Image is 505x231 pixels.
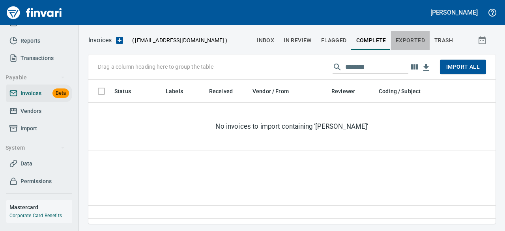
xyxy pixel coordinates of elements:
h6: Mastercard [9,203,72,212]
button: Payable [2,70,68,85]
span: Beta [52,89,69,98]
a: Reports [6,32,72,50]
button: Download Table [420,62,432,73]
span: Coding / Subject [379,86,431,96]
button: Show invoices within a particular date range [470,33,496,47]
span: Exported [396,36,425,45]
button: Import All [440,60,486,74]
button: [PERSON_NAME] [428,6,480,19]
span: Vendors [21,106,41,116]
span: Coding / Subject [379,86,421,96]
big: No invoices to import containing '[PERSON_NAME]' [215,122,368,131]
button: System [2,141,68,155]
span: Complete [356,36,386,45]
h5: [PERSON_NAME] [430,8,478,17]
span: Reviewer [331,86,365,96]
p: Drag a column heading here to group the table [98,63,213,71]
p: Invoices [88,36,112,45]
span: trash [434,36,453,45]
span: Status [114,86,141,96]
img: Finvari [5,3,64,22]
span: Transactions [21,53,54,63]
span: [EMAIL_ADDRESS][DOMAIN_NAME] [134,36,225,44]
span: Payable [6,73,65,83]
a: Vendors [6,102,72,120]
span: Flagged [321,36,347,45]
button: Choose columns to display [408,61,420,73]
a: InvoicesBeta [6,85,72,102]
span: Labels [166,86,193,96]
span: Invoices [21,88,41,98]
a: Transactions [6,49,72,67]
span: Reports [21,36,40,46]
span: Received [209,86,243,96]
span: Received [209,86,233,96]
span: Import [21,124,37,133]
span: Status [114,86,131,96]
span: Labels [166,86,183,96]
span: In Review [284,36,312,45]
span: Reviewer [331,86,355,96]
span: Import All [446,62,480,72]
a: Data [6,155,72,173]
a: Import [6,120,72,137]
span: Vendor / From [252,86,289,96]
a: Permissions [6,173,72,190]
p: ( ) [127,36,227,44]
a: Corporate Card Benefits [9,213,62,218]
span: Data [21,159,32,169]
nav: breadcrumb [88,36,112,45]
span: System [6,143,65,153]
span: Vendor / From [252,86,299,96]
span: inbox [257,36,274,45]
button: Upload an Invoice [112,36,127,45]
span: Permissions [21,177,52,186]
